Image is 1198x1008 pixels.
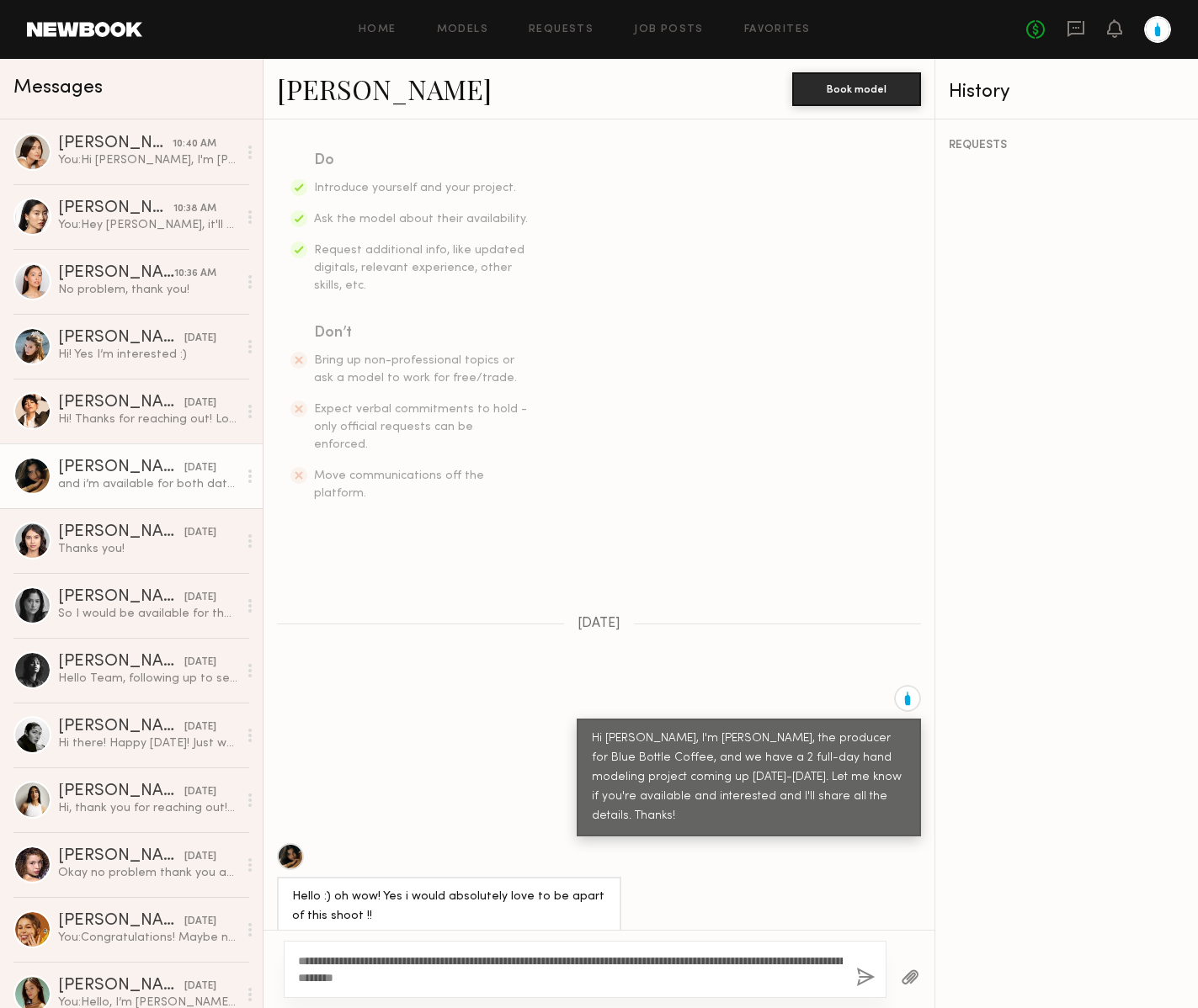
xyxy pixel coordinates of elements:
[949,82,1185,102] div: History
[58,459,184,476] div: [PERSON_NAME]
[792,72,921,106] button: Book model
[634,24,704,35] a: Job Posts
[58,395,184,411] div: [PERSON_NAME]
[184,914,216,930] div: [DATE]
[529,24,594,35] a: Requests
[314,183,516,194] span: Introduce yourself and your project.
[359,24,397,35] a: Home
[949,140,1185,151] div: REQUESTS
[58,865,237,881] div: Okay no problem thank you and yes next time!
[58,606,237,622] div: So I would be available for the 21st!
[437,24,488,35] a: Models
[184,979,216,995] div: [DATE]
[314,214,528,225] span: Ask the model about their availability.
[277,71,492,107] a: [PERSON_NAME]
[58,589,184,606] div: [PERSON_NAME]
[58,783,184,800] div: [PERSON_NAME]
[578,617,620,631] span: [DATE]
[184,331,216,347] div: [DATE]
[592,729,906,826] div: Hi [PERSON_NAME], I'm [PERSON_NAME], the producer for Blue Bottle Coffee, and we have a 2 full-da...
[58,735,237,751] div: Hi there! Happy [DATE]! Just wanted to follow up on this and see if there’s was any moment. More ...
[58,152,237,168] div: You: Hi [PERSON_NAME], I'm [PERSON_NAME], the producer for Blue Bottle Coffee, and we have a 2 fu...
[184,460,216,476] div: [DATE]
[744,24,811,35] a: Favorites
[58,930,237,946] div: You: Congratulations! Maybe next time, have fun
[58,719,184,735] div: [PERSON_NAME]
[314,149,530,172] div: Do
[184,525,216,541] div: [DATE]
[13,78,103,98] span: Messages
[58,330,184,347] div: [PERSON_NAME]
[58,800,237,816] div: Hi, thank you for reaching out! I love blue bottle. I am available to model for those days. My ha...
[314,404,527,450] span: Expect verbal commitments to hold - only official requests can be enforced.
[58,848,184,865] div: [PERSON_NAME]
[58,200,173,217] div: [PERSON_NAME]
[314,245,524,291] span: Request additional info, like updated digitals, relevant experience, other skills, etc.
[184,784,216,800] div: [DATE]
[792,81,921,95] a: Book model
[58,282,237,298] div: No problem, thank you!
[184,590,216,606] div: [DATE]
[184,849,216,865] div: [DATE]
[184,719,216,735] div: [DATE]
[58,347,237,363] div: Hi! Yes I’m interested :)
[184,655,216,671] div: [DATE]
[58,265,174,282] div: [PERSON_NAME]
[58,671,237,687] div: Hello Team, following up to see if you still needed me to hold the date.
[314,470,484,499] span: Move communications off the platform.
[314,355,517,384] span: Bring up non-professional topics or ask a model to work for free/trade.
[58,411,237,427] div: Hi! Thanks for reaching out! Love Blue Bottle! I’m available those days, please send over details...
[58,135,173,152] div: [PERSON_NAME]
[174,266,216,282] div: 10:36 AM
[314,321,530,345] div: Don’t
[58,978,184,995] div: [PERSON_NAME]
[184,395,216,411] div: [DATE]
[58,654,184,671] div: [PERSON_NAME]
[58,541,237,557] div: Thanks you!
[58,476,237,492] div: and i’m available for both dates!
[58,913,184,930] div: [PERSON_NAME]
[173,201,216,217] div: 10:38 AM
[292,888,606,926] div: Hello :) oh wow! Yes i would absolutely love to be apart of this shoot !!
[58,217,237,233] div: You: Hey [PERSON_NAME], it'll be 2 8hr days and we're locking in the location [DATE]. It's betwee...
[58,524,184,541] div: [PERSON_NAME]
[173,136,216,152] div: 10:40 AM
